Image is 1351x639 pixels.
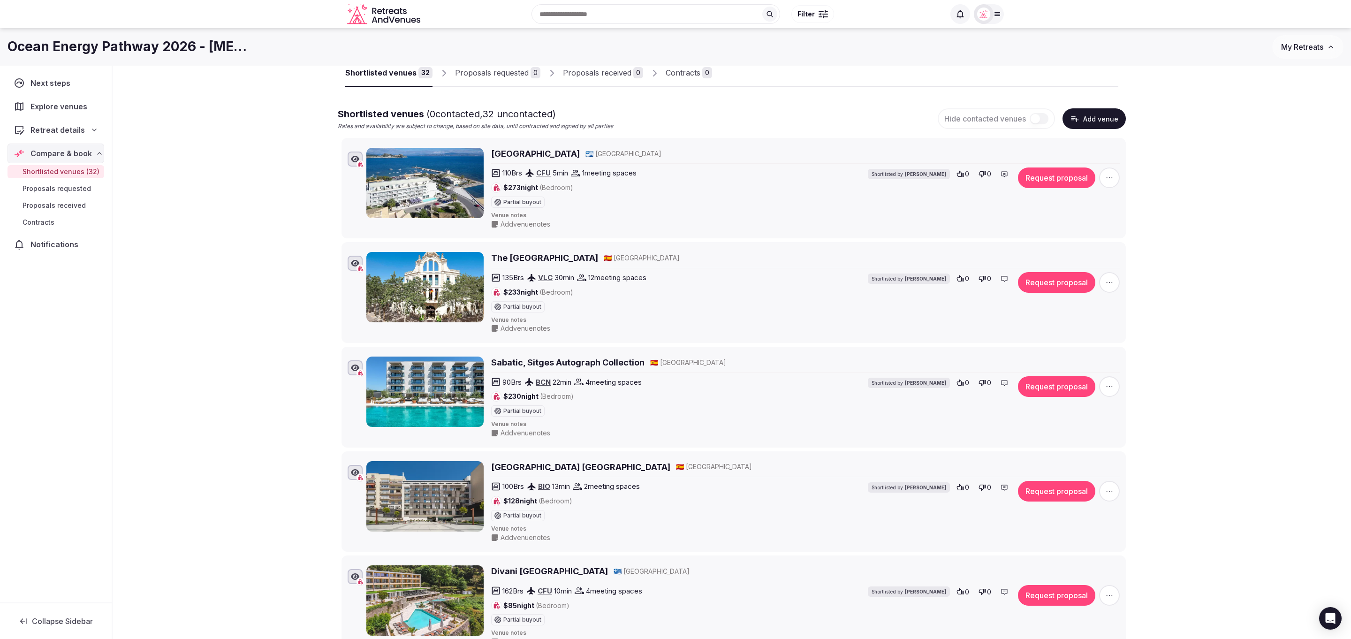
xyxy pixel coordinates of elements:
span: Compare & book [30,148,92,159]
span: Retreat details [30,124,85,136]
div: Open Intercom Messenger [1319,607,1342,630]
button: Request proposal [1018,376,1095,397]
h1: Ocean Energy Pathway 2026 - [MEDICAL_DATA] [8,38,248,56]
span: Filter [797,9,815,19]
a: Shortlisted venues (32) [8,165,104,178]
a: Contracts [8,216,104,229]
a: Notifications [8,235,104,254]
a: Next steps [8,73,104,93]
button: Request proposal [1018,167,1095,188]
a: Proposals requested [8,182,104,195]
span: Collapse Sidebar [32,616,93,626]
button: My Retreats [1272,35,1343,59]
span: (Bedroom) [536,601,569,609]
button: Collapse Sidebar [8,611,104,631]
span: Venue notes [491,629,1120,637]
button: Request proposal [1018,481,1095,502]
span: Explore venues [30,101,91,112]
a: Visit the homepage [347,4,422,25]
span: Proposals received [23,201,86,210]
a: Explore venues [8,97,104,116]
button: Request proposal [1018,272,1095,293]
a: Proposals received [8,199,104,212]
span: My Retreats [1281,42,1323,52]
span: Contracts [23,218,54,227]
span: Notifications [30,239,82,250]
span: Partial buyout [503,617,541,623]
span: Shortlisted venues (32) [23,167,99,176]
span: Next steps [30,77,74,89]
img: Divani Corfu Palace [366,565,484,636]
img: miaceralde [977,8,990,21]
span: $85 night [503,601,569,610]
span: Proposals requested [23,184,91,193]
button: Filter [791,5,834,23]
button: Request proposal [1018,585,1095,606]
svg: Retreats and Venues company logo [347,4,422,25]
